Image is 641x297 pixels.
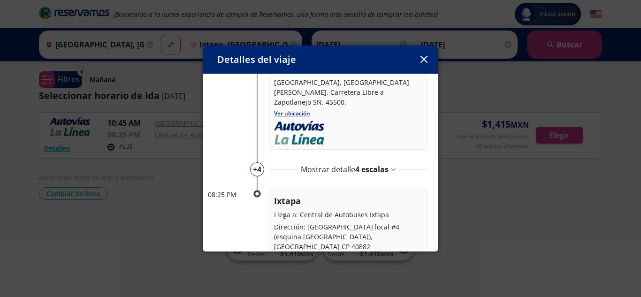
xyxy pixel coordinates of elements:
[208,190,245,199] p: 08:25 PM
[274,210,422,220] p: Llega a: Central de Autobuses Ixtapa
[274,195,422,207] p: Ixtapa
[274,109,310,117] a: Ver ubicación
[274,222,422,251] p: Dirección: [GEOGRAPHIC_DATA] local #4 (esquina [GEOGRAPHIC_DATA]), [GEOGRAPHIC_DATA] CP 40882
[253,164,261,175] p: + 4
[301,164,396,175] button: Mostrar detalle4 escalas
[355,164,389,175] span: 4 escalas
[274,77,422,107] p: [GEOGRAPHIC_DATA], [GEOGRAPHIC_DATA][PERSON_NAME], Carretera Libre a Zapotlanejo SN, 45500.
[217,53,296,67] p: Detalles del viaje
[301,164,389,175] p: Mostrar detalle
[274,121,324,145] img: Logo_Autovias_LaLinea_VERT.png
